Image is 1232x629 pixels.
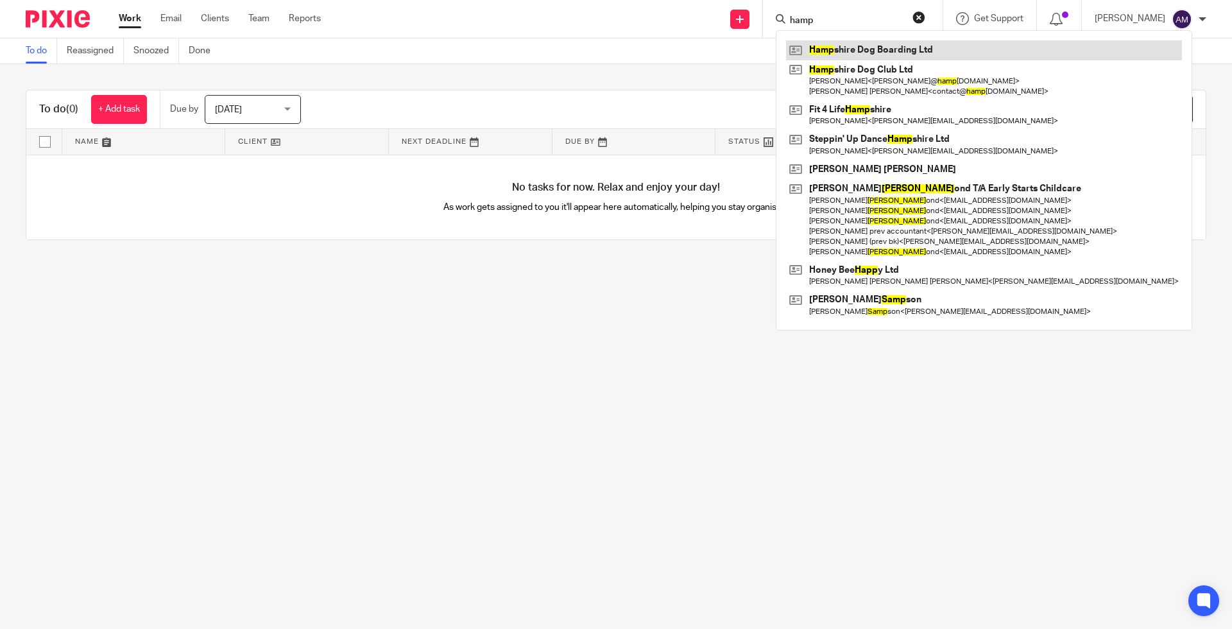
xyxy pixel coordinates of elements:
img: Pixie [26,10,90,28]
a: Reassigned [67,39,124,64]
a: Clients [201,12,229,25]
a: + Add task [91,95,147,124]
a: Reports [289,12,321,25]
h4: No tasks for now. Relax and enjoy your day! [26,181,1206,194]
a: Done [189,39,220,64]
p: [PERSON_NAME] [1095,12,1165,25]
a: To do [26,39,57,64]
button: Clear [912,11,925,24]
p: Due by [170,103,198,116]
a: Work [119,12,141,25]
h1: To do [39,103,78,116]
input: Search [789,15,904,27]
p: As work gets assigned to you it'll appear here automatically, helping you stay organised. [321,201,911,214]
img: svg%3E [1172,9,1192,30]
a: Email [160,12,182,25]
span: (0) [66,104,78,114]
span: [DATE] [215,105,242,114]
a: Team [248,12,269,25]
a: Snoozed [133,39,179,64]
span: Get Support [974,14,1023,23]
